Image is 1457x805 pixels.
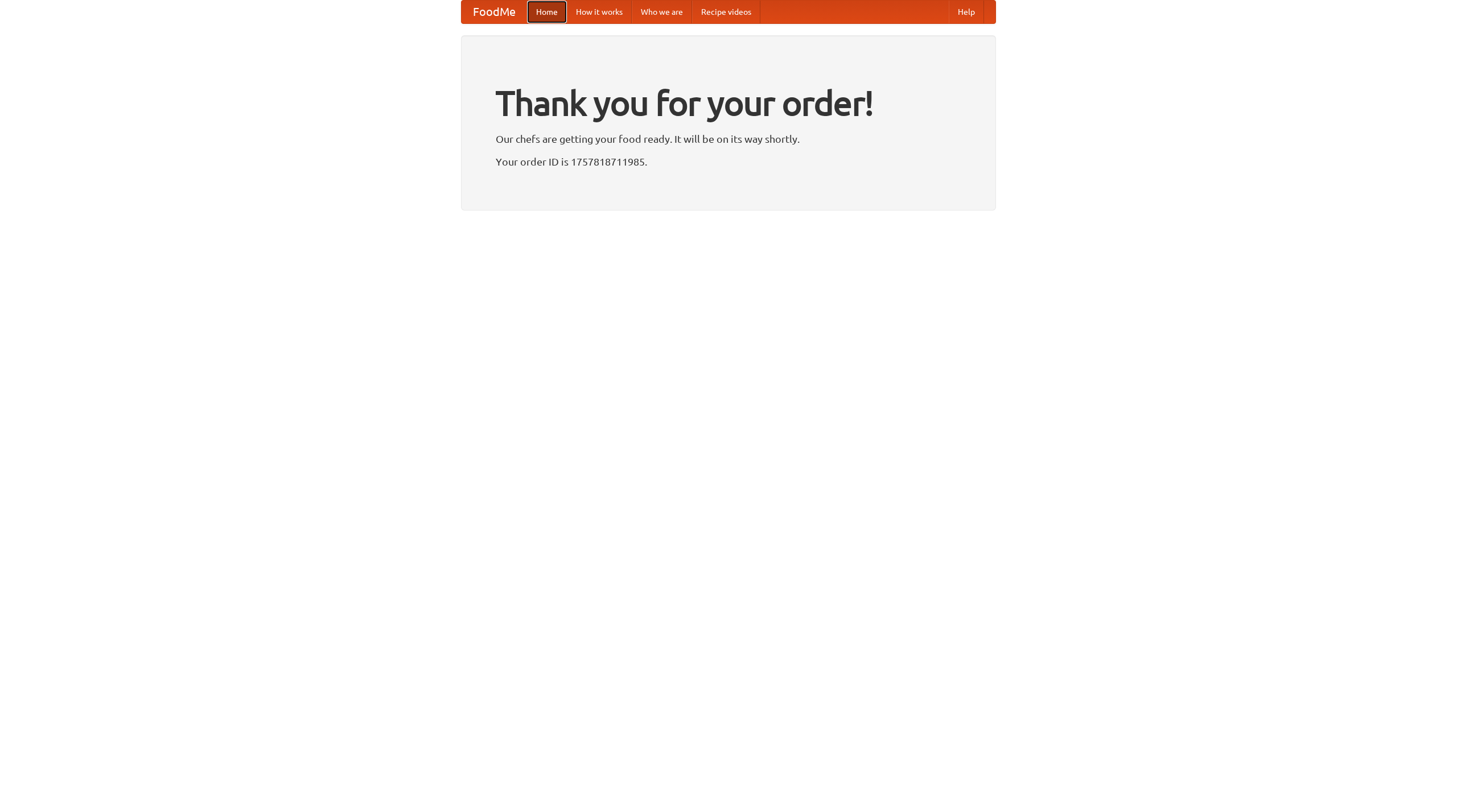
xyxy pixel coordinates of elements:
[567,1,632,23] a: How it works
[632,1,692,23] a: Who we are
[496,76,961,130] h1: Thank you for your order!
[496,130,961,147] p: Our chefs are getting your food ready. It will be on its way shortly.
[462,1,527,23] a: FoodMe
[527,1,567,23] a: Home
[496,153,961,170] p: Your order ID is 1757818711985.
[692,1,760,23] a: Recipe videos
[949,1,984,23] a: Help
